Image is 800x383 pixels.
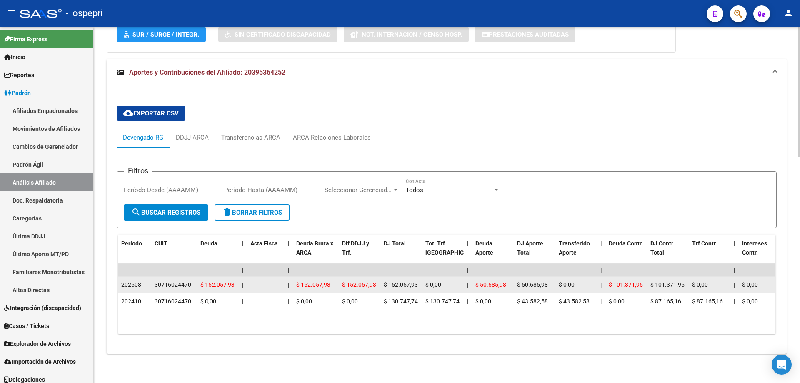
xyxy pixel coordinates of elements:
[425,298,460,305] span: $ 130.747,74
[155,297,191,306] div: 30716024470
[344,27,469,42] button: Not. Internacion / Censo Hosp.
[467,298,468,305] span: |
[734,240,735,247] span: |
[739,235,780,271] datatable-header-cell: Intereses Contr.
[517,298,548,305] span: $ 43.582,58
[296,281,330,288] span: $ 152.057,93
[342,240,369,256] span: Dif DDJJ y Trf.
[650,240,675,256] span: DJ Contr. Total
[285,235,293,271] datatable-header-cell: |
[4,70,34,80] span: Reportes
[734,298,735,305] span: |
[692,240,717,247] span: Trf Contr.
[222,207,232,217] mat-icon: delete
[475,27,575,42] button: Prestaciones Auditadas
[123,108,133,118] mat-icon: cloud_download
[200,240,217,247] span: Deuda
[155,280,191,290] div: 30716024470
[342,298,358,305] span: $ 0,00
[422,235,464,271] datatable-header-cell: Tot. Trf. Bruto
[124,204,208,221] button: Buscar Registros
[406,186,423,194] span: Todos
[783,8,793,18] mat-icon: person
[772,355,792,375] div: Open Intercom Messenger
[4,35,47,44] span: Firma Express
[742,298,758,305] span: $ 0,00
[464,235,472,271] datatable-header-cell: |
[489,31,569,38] span: Prestaciones Auditadas
[692,281,708,288] span: $ 0,00
[467,281,468,288] span: |
[609,281,643,288] span: $ 101.371,95
[288,267,290,273] span: |
[609,240,643,247] span: Deuda Contr.
[425,240,482,256] span: Tot. Trf. [GEOGRAPHIC_DATA]
[215,204,290,221] button: Borrar Filtros
[467,240,469,247] span: |
[66,4,102,23] span: - ospepri
[425,281,441,288] span: $ 0,00
[472,235,514,271] datatable-header-cell: Deuda Aporte
[296,298,312,305] span: $ 0,00
[559,298,590,305] span: $ 43.582,58
[384,240,406,247] span: DJ Total
[600,281,602,288] span: |
[117,27,206,42] button: SUR / SURGE / INTEGR.
[600,240,602,247] span: |
[155,240,167,247] span: CUIT
[647,235,689,271] datatable-header-cell: DJ Contr. Total
[514,235,555,271] datatable-header-cell: DJ Aporte Total
[123,133,163,142] div: Devengado RG
[597,235,605,271] datatable-header-cell: |
[555,235,597,271] datatable-header-cell: Transferido Aporte
[600,267,602,273] span: |
[559,240,590,256] span: Transferido Aporte
[475,298,491,305] span: $ 0,00
[384,281,418,288] span: $ 152.057,93
[517,281,548,288] span: $ 50.685,98
[200,281,235,288] span: $ 152.057,93
[325,186,392,194] span: Seleccionar Gerenciador
[107,86,787,354] div: Aportes y Contribuciones del Afiliado: 20395364252
[4,303,81,313] span: Integración (discapacidad)
[475,240,493,256] span: Deuda Aporte
[242,298,243,305] span: |
[734,281,735,288] span: |
[123,110,179,117] span: Exportar CSV
[121,240,142,247] span: Período
[4,321,49,330] span: Casos / Tickets
[131,207,141,217] mat-icon: search
[4,339,71,348] span: Explorador de Archivos
[692,298,723,305] span: $ 87.165,16
[242,240,244,247] span: |
[689,235,730,271] datatable-header-cell: Trf Contr.
[151,235,197,271] datatable-header-cell: CUIT
[200,298,216,305] span: $ 0,00
[124,165,152,177] h3: Filtros
[121,281,141,288] span: 202508
[605,235,647,271] datatable-header-cell: Deuda Contr.
[362,31,462,38] span: Not. Internacion / Censo Hosp.
[288,281,289,288] span: |
[559,281,575,288] span: $ 0,00
[247,235,285,271] datatable-header-cell: Acta Fisca.
[600,298,602,305] span: |
[730,235,739,271] datatable-header-cell: |
[650,298,681,305] span: $ 87.165,16
[384,298,418,305] span: $ 130.747,74
[467,267,469,273] span: |
[118,235,151,271] datatable-header-cell: Período
[7,8,17,18] mat-icon: menu
[650,281,685,288] span: $ 101.371,95
[475,281,506,288] span: $ 50.685,98
[293,235,339,271] datatable-header-cell: Deuda Bruta x ARCA
[296,240,333,256] span: Deuda Bruta x ARCA
[242,281,243,288] span: |
[132,31,199,38] span: SUR / SURGE / INTEGR.
[250,240,280,247] span: Acta Fisca.
[4,53,25,62] span: Inicio
[176,133,209,142] div: DDJJ ARCA
[129,68,285,76] span: Aportes y Contribuciones del Afiliado: 20395364252
[339,235,380,271] datatable-header-cell: Dif DDJJ y Trf.
[235,31,331,38] span: Sin Certificado Discapacidad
